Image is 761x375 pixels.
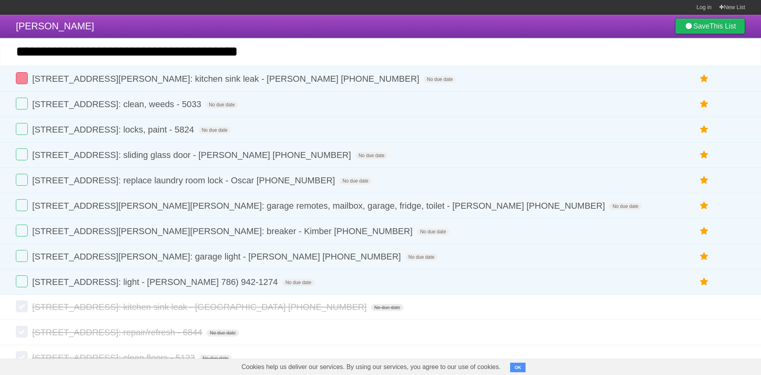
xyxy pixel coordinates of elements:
[199,127,231,134] span: No due date
[16,326,28,338] label: Done
[16,21,94,31] span: [PERSON_NAME]
[417,228,449,235] span: No due date
[32,226,415,236] span: [STREET_ADDRESS][PERSON_NAME][PERSON_NAME]: breaker - Kimber [PHONE_NUMBER]
[16,72,28,84] label: Done
[609,203,641,210] span: No due date
[405,254,438,261] span: No due date
[32,277,280,287] span: [STREET_ADDRESS]: light - [PERSON_NAME] 786) 942-1274
[199,355,231,362] span: No due date
[16,199,28,211] label: Done
[371,304,403,311] span: No due date
[282,279,314,286] span: No due date
[32,327,204,337] span: [STREET_ADDRESS]: repair/refresh - 6844
[697,250,712,263] label: Star task
[32,74,421,84] span: [STREET_ADDRESS][PERSON_NAME]: kitchen sink leak - [PERSON_NAME] [PHONE_NUMBER]
[697,275,712,288] label: Star task
[16,351,28,363] label: Done
[356,152,388,159] span: No due date
[697,148,712,162] label: Star task
[16,174,28,186] label: Done
[16,250,28,262] label: Done
[424,76,456,83] span: No due date
[32,150,353,160] span: [STREET_ADDRESS]: sliding glass door - [PERSON_NAME] [PHONE_NUMBER]
[709,22,736,30] b: This List
[16,300,28,312] label: Done
[16,148,28,160] label: Done
[32,252,403,262] span: [STREET_ADDRESS][PERSON_NAME]: garage light - [PERSON_NAME] [PHONE_NUMBER]
[697,174,712,187] label: Star task
[16,123,28,135] label: Done
[32,175,337,185] span: [STREET_ADDRESS]: replace laundry room lock - Oscar [PHONE_NUMBER]
[339,177,371,185] span: No due date
[697,123,712,136] label: Star task
[697,199,712,212] label: Star task
[32,99,203,109] span: [STREET_ADDRESS]: clean, weeds - 5033
[233,359,509,375] span: Cookies help us deliver our services. By using our services, you agree to our use of cookies.
[16,275,28,287] label: Done
[510,363,526,372] button: OK
[697,225,712,238] label: Star task
[32,201,607,211] span: [STREET_ADDRESS][PERSON_NAME][PERSON_NAME]: garage remotes, mailbox, garage, fridge, toilet - [PE...
[32,125,196,135] span: [STREET_ADDRESS]: locks, paint - 5824
[32,353,197,363] span: [STREET_ADDRESS]: clean floors - 5123
[32,302,369,312] span: [STREET_ADDRESS]: kitchen sink leak - [GEOGRAPHIC_DATA] [PHONE_NUMBER]
[206,101,238,108] span: No due date
[697,98,712,111] label: Star task
[16,98,28,110] label: Done
[207,329,239,337] span: No due date
[675,18,745,34] a: SaveThis List
[16,225,28,237] label: Done
[697,72,712,85] label: Star task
